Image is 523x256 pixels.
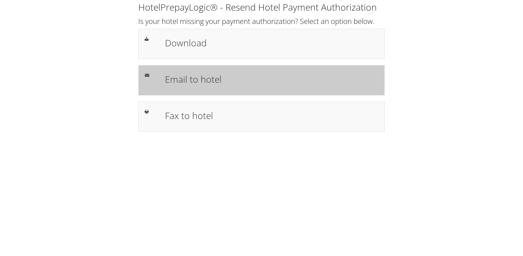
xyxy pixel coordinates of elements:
[138,65,385,95] a: Email to hotel
[165,36,378,50] h1: Download
[138,16,385,26] h2: Is your hotel missing your payment authorization? Select an option below.
[165,72,378,86] h1: Email to hotel
[138,29,385,59] a: Download
[138,1,385,14] h1: HotelPrepayLogic® - Resend Hotel Payment Authorization
[165,109,378,122] h1: Fax to hotel
[138,101,385,132] a: Fax to hotel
